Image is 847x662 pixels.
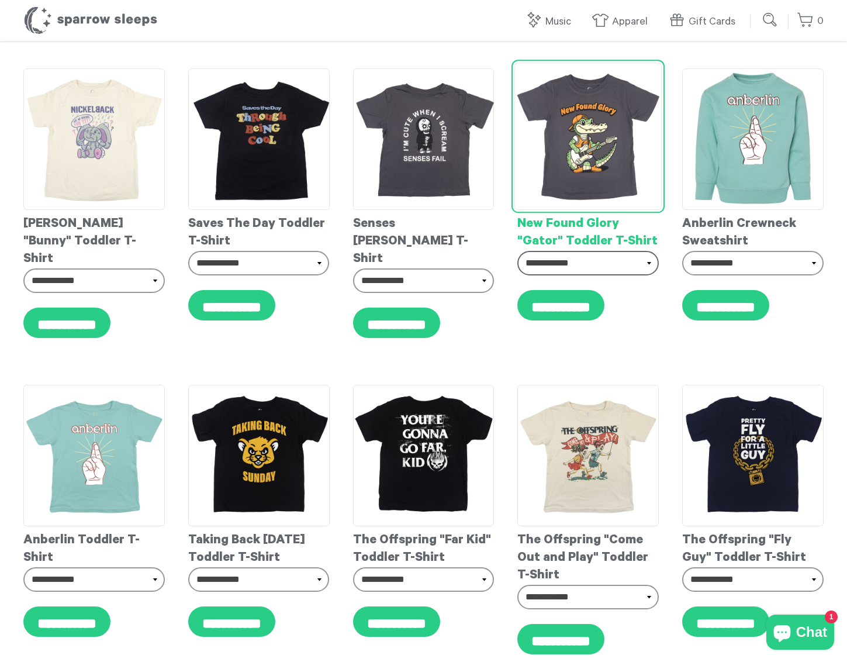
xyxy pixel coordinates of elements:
[517,526,659,585] div: The Offspring "Come Out and Play" Toddler T-Shirt
[668,9,741,35] a: Gift Cards
[759,8,782,32] input: Submit
[797,9,824,34] a: 0
[188,385,330,526] img: TakingBackSunday-Panther-ToddlerT-shirt_grande.jpg
[353,210,495,268] div: Senses [PERSON_NAME] T-Shirt
[682,526,824,567] div: The Offspring "Fly Guy" Toddler T-Shirt
[23,68,165,210] img: Nickelback-ArewehavingfunyetToddlerT-shirt_grande.jpg
[188,210,330,251] div: Saves The Day Toddler T-Shirt
[517,210,659,251] div: New Found Glory "Gator" Toddler T-Shirt
[682,210,824,251] div: Anberlin Crewneck Sweatshirt
[763,615,838,653] inbox-online-store-chat: Shopify online store chat
[188,526,330,567] div: Taking Back [DATE] Toddler T-Shirt
[525,9,577,35] a: Music
[353,68,495,211] img: SensesFail-ToddlerT-shirt_grande.jpg
[353,526,495,567] div: The Offspring "Far Kid" Toddler T-Shirt
[682,385,824,526] img: TheOffspring-PrettyFly-ToddlerT-shirt_grande.jpg
[23,385,165,526] img: Anberlin_-_Fingers_Crossed_-_Toddler_T-shirt_grande.jpg
[23,526,165,567] div: Anberlin Toddler T-Shirt
[592,9,654,35] a: Apparel
[188,68,330,211] img: SavesTheDay-ToddlerT-shirt_grande.jpg
[23,210,165,268] div: [PERSON_NAME] "Bunny" Toddler T-Shirt
[682,68,824,210] img: Anberlin-FingersCrossed-ToddlerCrewneck_grande.jpg
[23,6,158,35] h1: Sparrow Sleeps
[353,385,495,526] img: TheOffspring-GoFar_Back_-ToddlerT-shirt_grande.jpg
[515,63,662,209] img: NewFoundGlory-Gator-ToddlerT-shirt_grande.jpg
[517,385,659,526] img: TheOffspring-ComeOutAndPlay-ToddlerT-shirt_grande.jpg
